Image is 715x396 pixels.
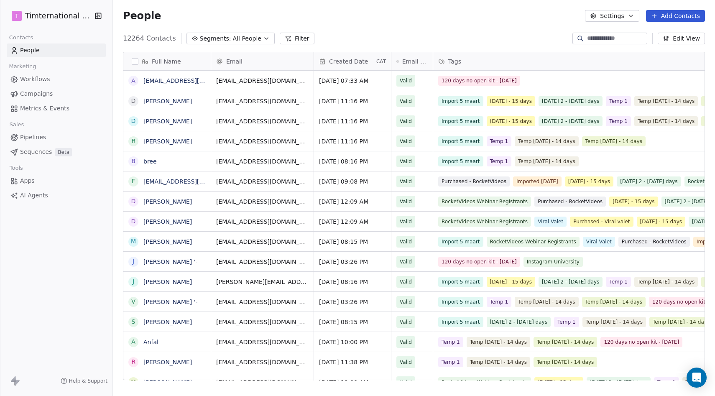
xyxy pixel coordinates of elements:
span: Valid [400,77,412,85]
span: Temp 1 [606,116,631,126]
span: Timternational B.V. [25,10,92,21]
span: Valid [400,278,412,286]
span: Import 5 maart [438,237,483,247]
span: Full Name [152,57,181,66]
span: Sequences [20,148,52,156]
span: Email [226,57,243,66]
span: Temp 1 [487,297,512,307]
span: [DATE] 2 - [DATE] days [539,96,603,106]
span: Import 5 maart [438,136,483,146]
span: AI Agents [20,191,48,200]
span: [EMAIL_ADDRESS][DOMAIN_NAME] [216,137,309,146]
a: [PERSON_NAME] [143,359,192,365]
span: [DATE] - 15 days [487,96,535,106]
span: [DATE] 11:38 PM [319,358,386,366]
a: People [7,43,106,57]
span: Temp [DATE] - 14 days [467,337,530,347]
span: RocketVideos Webinar Registrants [438,377,531,387]
span: [EMAIL_ADDRESS][DOMAIN_NAME] [216,338,309,346]
span: [EMAIL_ADDRESS][DOMAIN_NAME] [216,358,309,366]
span: People [20,46,40,55]
a: [PERSON_NAME] [143,138,192,145]
span: Temp 1 [606,96,631,106]
span: T [15,12,19,20]
span: Created Date [329,57,368,66]
span: [DATE] 08:15 PM [319,238,386,246]
span: [DATE] 10:00 PM [319,338,386,346]
a: [EMAIL_ADDRESS][DOMAIN_NAME] [143,178,246,185]
span: Import 5 maart [438,96,483,106]
span: Valid [400,298,412,306]
span: Imported [DATE] [513,176,562,187]
span: Apps [20,176,35,185]
span: Purchased - Viral valet [570,217,633,227]
span: [DATE] 08:16 PM [319,278,386,286]
span: Purchased - RocketVideos [438,176,510,187]
a: [PERSON_NAME] [143,198,192,205]
span: Valid [400,258,412,266]
span: Instagram University [523,257,583,267]
span: Import 5 maart [438,277,483,287]
span: [DATE] - 15 days [534,377,583,387]
span: Temp [DATE] - 14 days [534,337,597,347]
span: [EMAIL_ADDRESS][DOMAIN_NAME] [216,258,309,266]
div: a [131,77,135,85]
a: Apps [7,174,106,188]
span: RocketVideos Webinar Registrants [487,237,580,247]
div: Email Verification Status [391,52,433,70]
span: Temp 1 [487,156,512,166]
span: RocketVideos Webinar Registrants [438,217,531,227]
span: Temp [DATE] - 14 days [515,136,578,146]
span: 120 days no open kit - [DATE] [438,257,520,267]
div: V [131,297,135,306]
span: Import 5 maart [438,116,483,126]
span: All People [233,34,261,43]
span: [EMAIL_ADDRESS][DOMAIN_NAME] [216,177,309,186]
a: [PERSON_NAME] '- [143,258,198,265]
div: M [131,237,136,246]
span: Temp 1 [438,357,463,367]
a: [PERSON_NAME] [143,278,192,285]
a: [PERSON_NAME] [143,118,192,125]
a: [EMAIL_ADDRESS][DOMAIN_NAME] [143,77,246,84]
span: Valid [400,338,412,346]
span: [EMAIL_ADDRESS][DOMAIN_NAME] [216,298,309,306]
span: [DATE] 12:09 AM [319,217,386,226]
div: s [132,317,135,326]
span: Import 5 maart [438,156,483,166]
span: Temp [DATE] - 14 days [534,357,597,367]
a: Metrics & Events [7,102,106,115]
span: [EMAIL_ADDRESS][DOMAIN_NAME] [216,97,309,105]
div: f [132,177,135,186]
div: D [131,117,136,125]
button: Edit View [658,33,705,44]
span: [DATE] 08:16 PM [319,157,386,166]
span: 12264 Contacts [123,33,176,43]
span: [DATE] 03:26 PM [319,298,386,306]
span: [PERSON_NAME][EMAIL_ADDRESS][PERSON_NAME][DOMAIN_NAME] [216,278,309,286]
div: R [131,137,135,146]
span: Temp 1 [438,337,463,347]
span: Viral Valet [583,237,615,247]
span: [DATE] - 15 days [609,197,658,207]
span: Temp 1 [487,136,512,146]
span: Purchased - RocketVideos [534,197,606,207]
span: 120 days no open kit - [DATE] [600,337,682,347]
span: [DATE] 2 - [DATE] days [487,317,551,327]
a: SequencesBeta [7,145,106,159]
span: [DATE] 11:16 PM [319,97,386,105]
span: [DATE] 2 - [DATE] days [587,377,651,387]
span: Temp 1 [554,317,579,327]
button: Filter [280,33,314,44]
span: [DATE] 11:16 PM [319,137,386,146]
span: [EMAIL_ADDRESS][DOMAIN_NAME] [216,117,309,125]
a: Workflows [7,72,106,86]
span: Valid [400,197,412,206]
span: [DATE] 07:33 AM [319,77,386,85]
span: [DATE] - 15 days [487,116,535,126]
span: Beta [55,148,72,156]
span: Temp [DATE] - 14 days [515,156,578,166]
span: [EMAIL_ADDRESS][DOMAIN_NAME] [216,77,309,85]
span: [EMAIL_ADDRESS][DOMAIN_NAME] [216,217,309,226]
button: TTimternational B.V. [10,9,89,23]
